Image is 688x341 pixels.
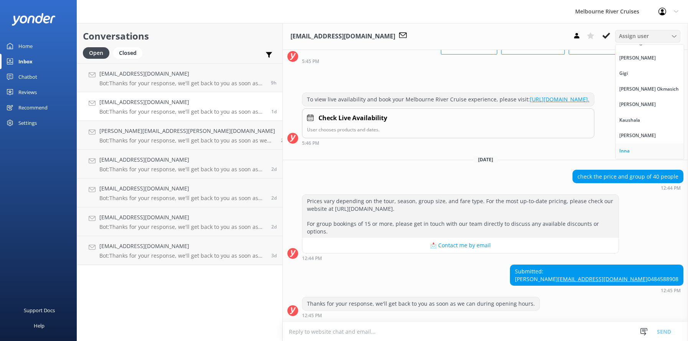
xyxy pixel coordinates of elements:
div: Recommend [18,100,48,115]
div: Sep 13 2025 12:44pm (UTC +10:00) Australia/Sydney [302,255,619,261]
p: Bot: Thanks for your response, we'll get back to you as soon as we can during opening hours. [99,108,266,115]
span: Sep 15 2025 12:47am (UTC +10:00) Australia/Sydney [271,79,277,86]
h4: [EMAIL_ADDRESS][DOMAIN_NAME] [99,98,266,106]
div: Open [83,47,109,59]
div: Help [34,318,45,333]
div: Reviews [18,84,37,100]
div: [PERSON_NAME] [619,54,656,62]
strong: 5:45 PM [302,59,319,64]
a: Closed [113,48,146,57]
a: [EMAIL_ADDRESS][DOMAIN_NAME]Bot:Thanks for your response, we'll get back to you as soon as we can... [77,207,282,236]
span: Assign user [619,32,649,40]
span: Sep 12 2025 04:37pm (UTC +10:00) Australia/Sydney [271,195,277,201]
button: 📩 Contact me by email [302,238,619,253]
div: Chatbot [18,69,37,84]
p: Bot: Thanks for your response, we'll get back to you as soon as we can during opening hours. [99,252,266,259]
div: Kaushala [619,116,640,124]
div: Closed [113,47,142,59]
a: [EMAIL_ADDRESS][DOMAIN_NAME]Bot:Thanks for your response, we'll get back to you as soon as we can... [77,63,282,92]
div: Gigi [619,70,628,77]
h4: [EMAIL_ADDRESS][DOMAIN_NAME] [99,156,266,164]
span: [DATE] [474,156,498,163]
h4: [EMAIL_ADDRESS][DOMAIN_NAME] [99,213,266,222]
a: [EMAIL_ADDRESS][DOMAIN_NAME]Bot:Thanks for your response, we'll get back to you as soon as we can... [77,150,282,179]
strong: 12:44 PM [302,256,322,261]
a: [EMAIL_ADDRESS][DOMAIN_NAME]Bot:Thanks for your response, we'll get back to you as soon as we can... [77,179,282,207]
h4: [EMAIL_ADDRESS][DOMAIN_NAME] [99,242,266,250]
a: [PERSON_NAME][EMAIL_ADDRESS][PERSON_NAME][DOMAIN_NAME]Bot:Thanks for your response, we'll get bac... [77,121,282,150]
a: [URL][DOMAIN_NAME]. [530,96,589,103]
p: User chooses products and dates. [307,126,589,133]
p: Bot: Thanks for your response, we'll get back to you as soon as we can during opening hours. [99,80,265,87]
a: [EMAIL_ADDRESS][DOMAIN_NAME] [558,275,648,283]
h4: [EMAIL_ADDRESS][DOMAIN_NAME] [99,184,266,193]
strong: 12:44 PM [661,186,681,190]
div: Settings [18,115,37,131]
strong: 12:45 PM [661,288,681,293]
div: Sep 12 2025 05:46pm (UTC +10:00) Australia/Sydney [302,140,594,146]
h4: [PERSON_NAME][EMAIL_ADDRESS][PERSON_NAME][DOMAIN_NAME] [99,127,275,135]
div: [PERSON_NAME] Okmasich [619,85,679,93]
div: Assign User [615,30,680,42]
img: yonder-white-logo.png [12,13,56,26]
div: Sep 13 2025 12:45pm (UTC +10:00) Australia/Sydney [510,288,683,293]
h2: Conversations [83,29,277,43]
div: Home [18,38,33,54]
div: [PERSON_NAME] [619,101,656,108]
h3: [EMAIL_ADDRESS][DOMAIN_NAME] [290,31,395,41]
span: Sep 12 2025 05:15pm (UTC +10:00) Australia/Sydney [281,137,286,144]
span: Sep 12 2025 05:14pm (UTC +10:00) Australia/Sydney [271,166,277,172]
div: Sep 12 2025 05:45pm (UTC +10:00) Australia/Sydney [302,58,619,64]
p: Bot: Thanks for your response, we'll get back to you as soon as we can during opening hours. [99,195,266,202]
p: Bot: Thanks for your response, we'll get back to you as soon as we can during opening hours. [99,166,266,173]
a: [EMAIL_ADDRESS][DOMAIN_NAME]Bot:Thanks for your response, we'll get back to you as soon as we can... [77,92,282,121]
div: Support Docs [24,303,55,318]
h4: [EMAIL_ADDRESS][DOMAIN_NAME] [99,70,265,78]
div: Thanks for your response, we'll get back to you as soon as we can during opening hours. [302,297,540,310]
a: Open [83,48,113,57]
div: [PERSON_NAME] [619,132,656,139]
div: To view live availability and book your Melbourne River Cruise experience, please visit: [302,93,594,106]
span: Sep 13 2025 12:45pm (UTC +10:00) Australia/Sydney [271,108,277,115]
p: Bot: Thanks for your response, we'll get back to you as soon as we can during opening hours. [99,137,275,144]
div: check the price and group of 40 people [573,170,683,183]
p: Bot: Thanks for your response, we'll get back to you as soon as we can during opening hours. [99,223,266,230]
div: Sep 13 2025 12:45pm (UTC +10:00) Australia/Sydney [302,313,540,318]
strong: 12:45 PM [302,313,322,318]
span: Sep 12 2025 11:57am (UTC +10:00) Australia/Sydney [271,223,277,230]
a: [EMAIL_ADDRESS][DOMAIN_NAME]Bot:Thanks for your response, we'll get back to you as soon as we can... [77,236,282,265]
div: Inna [619,147,630,155]
div: Prices vary depending on the tour, season, group size, and fare type. For the most up-to-date pri... [302,195,619,238]
div: Submitted: [PERSON_NAME] 0484588908 [510,265,683,285]
span: Sep 11 2025 06:24pm (UTC +10:00) Australia/Sydney [271,252,277,259]
strong: 5:46 PM [302,141,319,146]
h4: Check Live Availability [318,113,387,123]
div: Inbox [18,54,33,69]
div: Sep 13 2025 12:44pm (UTC +10:00) Australia/Sydney [573,185,683,190]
